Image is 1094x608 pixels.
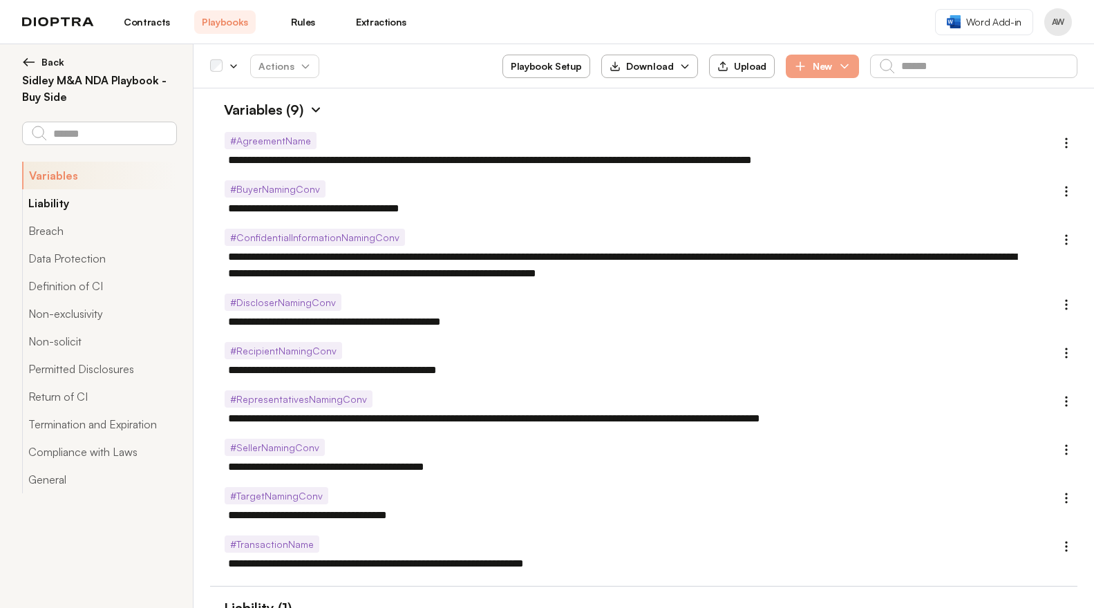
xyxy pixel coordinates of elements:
button: General [22,466,176,493]
span: # ConfidentialInformationNamingConv [225,229,405,246]
a: Playbooks [194,10,256,34]
button: Termination and Expiration [22,410,176,438]
a: Rules [272,10,334,34]
span: # DiscloserNamingConv [225,294,341,311]
span: # TargetNamingConv [225,487,328,504]
button: New [786,55,859,78]
div: Select all [210,60,223,73]
h2: Sidley M&A NDA Playbook - Buy Side [22,72,176,105]
span: # RepresentativesNamingConv [225,390,372,408]
button: Back [22,55,176,69]
button: Upload [709,55,775,78]
button: Permitted Disclosures [22,355,176,383]
span: # RecipientNamingConv [225,342,342,359]
img: Expand [309,103,323,117]
button: Actions [250,55,319,78]
button: Breach [22,217,176,245]
button: Non-exclusivity [22,300,176,327]
a: Word Add-in [935,9,1033,35]
button: Download [601,55,698,78]
span: # TransactionName [225,535,319,553]
div: Download [610,59,674,73]
span: Word Add-in [966,15,1021,29]
div: Upload [717,60,766,73]
span: # SellerNamingConv [225,439,325,456]
button: Profile menu [1044,8,1072,36]
a: Extractions [350,10,412,34]
img: word [947,15,961,28]
span: # AgreementName [225,132,317,149]
span: Actions [247,54,322,79]
img: left arrow [22,55,36,69]
button: Variables [22,162,176,189]
button: Liability [22,189,176,217]
h1: Variables (9) [210,99,303,120]
button: Compliance with Laws [22,438,176,466]
button: Non-solicit [22,327,176,355]
button: Data Protection [22,245,176,272]
button: Definition of CI [22,272,176,300]
button: Return of CI [22,383,176,410]
span: Back [41,55,64,69]
a: Contracts [116,10,178,34]
button: Playbook Setup [502,55,590,78]
span: # BuyerNamingConv [225,180,326,198]
img: logo [22,17,94,27]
